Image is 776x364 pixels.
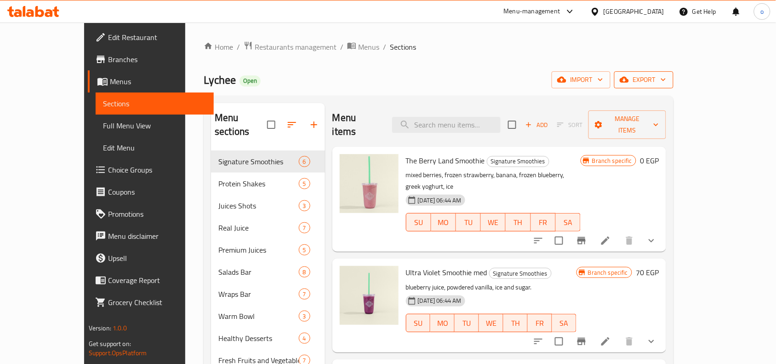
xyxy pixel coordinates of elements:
p: blueberry juice, powdered vanilla, ice and sugar. [406,282,576,293]
span: Choice Groups [108,164,206,175]
div: items [299,266,310,277]
span: 7 [299,224,310,232]
a: Grocery Checklist [88,291,214,313]
span: MO [435,216,452,229]
svg: Show Choices [646,235,657,246]
a: Menus [347,41,379,53]
button: Branch-specific-item [571,230,593,252]
span: 3 [299,312,310,321]
a: Support.OpsPlatform [89,347,147,359]
span: Add [524,120,549,130]
span: Branch specific [588,156,636,165]
span: WE [485,216,502,229]
input: search [392,117,501,133]
p: mixed berries, frozen strawberry, banana, frozen blueberry, greek yoghurt, ice [406,169,581,192]
button: MO [431,213,456,231]
svg: Show Choices [646,336,657,347]
span: 3 [299,202,310,210]
span: [DATE] 06:44 AM [414,296,465,305]
span: Coverage Report [108,275,206,286]
span: Juices Shots [218,200,298,211]
button: WE [481,213,506,231]
span: Edit Restaurant [108,32,206,43]
div: Warm Bowl3 [211,305,325,327]
span: Select section [502,115,522,134]
button: TU [455,314,479,332]
button: export [614,71,673,88]
span: Restaurants management [255,41,337,52]
span: 5 [299,246,310,254]
button: Add [522,118,551,132]
a: Edit Restaurant [88,26,214,48]
div: items [299,200,310,211]
span: 1.0.0 [113,322,127,334]
span: Manage items [596,113,659,136]
span: export [622,74,666,86]
div: [GEOGRAPHIC_DATA] [604,6,664,17]
span: TU [458,317,475,330]
button: FR [528,314,552,332]
a: Full Menu View [96,115,214,137]
span: Branches [108,54,206,65]
nav: breadcrumb [204,41,673,53]
span: Warm Bowl [218,311,298,322]
a: Edit Menu [96,137,214,159]
div: items [299,311,310,322]
div: items [299,289,310,300]
button: SA [552,314,576,332]
button: SU [406,314,431,332]
span: Promotions [108,208,206,220]
span: Select to update [549,231,569,250]
span: Protein Shakes [218,178,298,189]
span: SA [559,216,577,229]
a: Edit menu item [600,235,611,246]
span: Select section first [551,118,588,132]
div: Signature Smoothies [489,268,552,279]
h6: 70 EGP [636,266,659,279]
span: Salads Bar [218,266,298,277]
div: items [299,222,310,233]
span: Open [240,77,261,85]
a: Menu disclaimer [88,225,214,247]
div: Protein Shakes5 [211,173,325,195]
span: Lychee [204,69,236,90]
span: Healthy Desserts [218,333,298,344]
div: items [299,156,310,167]
button: TU [456,213,481,231]
span: TU [460,216,477,229]
h2: Menu items [332,111,382,139]
div: Menu-management [504,6,560,17]
a: Coupons [88,181,214,203]
span: Branch specific [584,268,632,277]
a: Coverage Report [88,269,214,291]
div: items [299,178,310,189]
div: items [299,244,310,255]
button: FR [531,213,556,231]
div: Juices Shots3 [211,195,325,217]
a: Sections [96,92,214,115]
span: import [559,74,603,86]
a: Choice Groups [88,159,214,181]
img: The Berry Land Smoothie [340,154,399,213]
div: Open [240,75,261,87]
a: Branches [88,48,214,70]
button: TH [503,314,528,332]
span: 5 [299,179,310,188]
span: Premium Juices [218,244,298,255]
span: Version: [89,322,111,334]
span: Select all sections [262,115,281,134]
span: TH [507,317,524,330]
div: Real Juice7 [211,217,325,239]
button: delete [618,330,640,352]
span: Upsell [108,253,206,264]
span: o [760,6,764,17]
span: Sort sections [281,114,303,136]
button: TH [506,213,531,231]
span: SU [410,216,428,229]
span: Wraps Bar [218,289,298,300]
button: MO [430,314,455,332]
